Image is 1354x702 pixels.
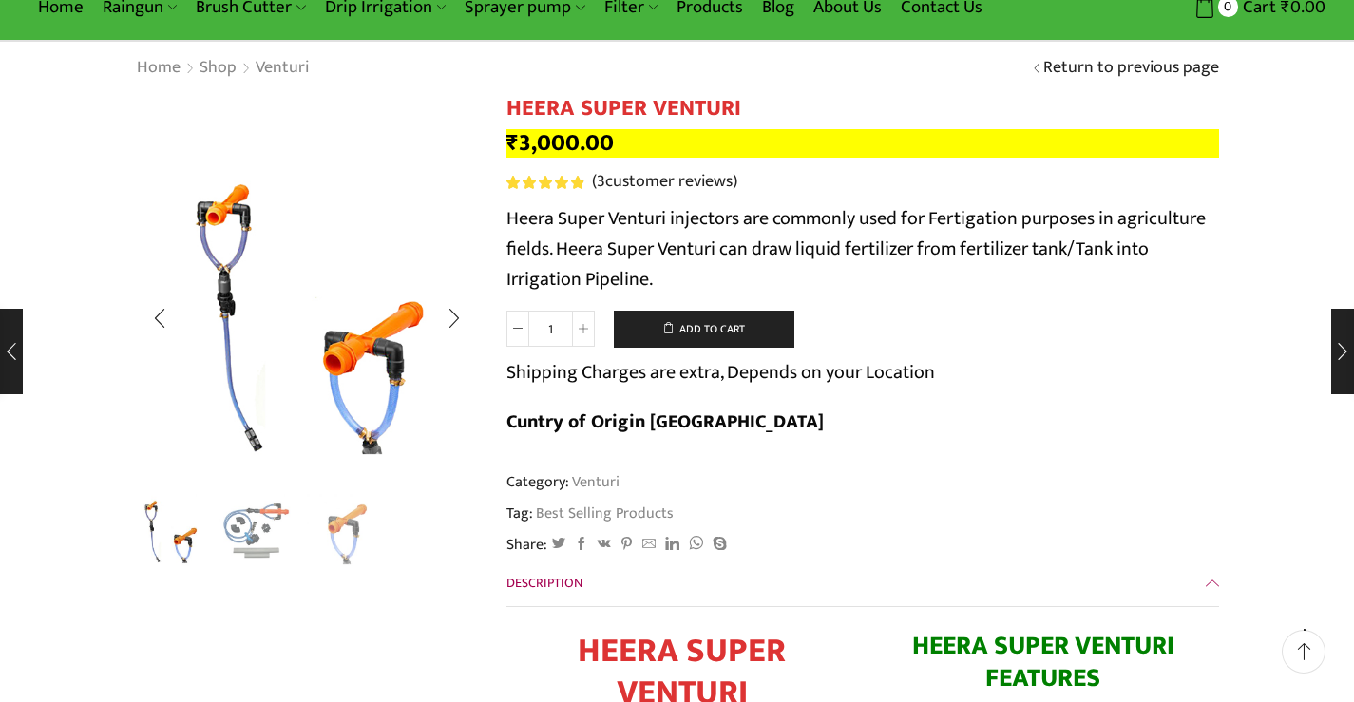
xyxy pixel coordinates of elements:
button: Add to cart [614,311,794,349]
li: 2 / 3 [219,494,297,570]
a: Venturi [569,469,620,494]
span: Share: [506,534,547,556]
div: 1 / 3 [136,142,478,484]
p: Shipping Charges are extra, Depends on your Location [506,357,935,388]
nav: Breadcrumb [136,56,310,81]
a: all [219,491,297,570]
a: Shop [199,56,238,81]
p: Heera Super Venturi injectors are commonly used for Fertigation purposes in agriculture fields. H... [506,203,1219,294]
a: Venturi [255,56,310,81]
div: Rated 5.00 out of 5 [506,176,583,189]
span: Description [506,572,582,594]
span: Rated out of 5 based on customer ratings [506,176,583,189]
span: 3 [597,167,605,196]
div: Next slide [430,294,478,342]
li: 3 / 3 [307,494,386,570]
a: Description [506,560,1219,606]
a: 3 [307,494,386,573]
span: 3 [506,176,587,189]
div: Previous slide [136,294,183,342]
a: Home [136,56,181,81]
a: Return to previous page [1043,56,1219,81]
span: HEERA SUPER VENTURI FEATURES [912,624,1174,699]
a: (3customer reviews) [592,170,737,195]
b: Cuntry of Origin [GEOGRAPHIC_DATA] [506,406,824,438]
a: Best Selling Products [533,503,674,524]
span: ₹ [506,123,519,162]
li: 1 / 3 [131,494,210,570]
span: Category: [506,471,620,493]
input: Product quantity [529,311,572,347]
span: Tag: [506,503,1219,524]
h1: HEERA SUPER VENTURI [506,95,1219,123]
img: Heera Super Venturi [131,491,210,570]
bdi: 3,000.00 [506,123,614,162]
